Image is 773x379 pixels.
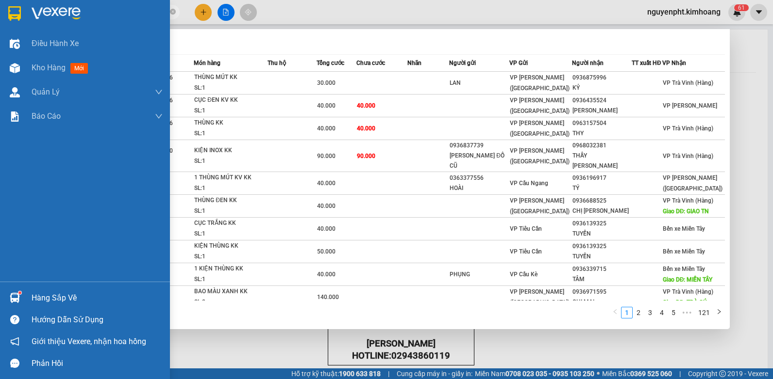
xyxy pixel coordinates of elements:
[32,335,146,347] span: Giới thiệu Vexere, nhận hoa hồng
[668,307,679,318] a: 5
[572,274,631,284] div: TÂM
[194,145,267,156] div: KIỆN INOX KK
[33,5,113,15] strong: BIÊN NHẬN GỬI HÀNG
[644,307,656,318] li: 3
[663,299,707,306] span: Giao DĐ: TRÀ CÚ
[612,309,618,315] span: left
[450,141,508,151] div: 0936837739
[572,60,604,66] span: Người nhận
[663,208,709,215] span: Giao DĐ: GIAO TN
[52,52,111,62] span: [PERSON_NAME]
[632,60,661,66] span: TT xuất HĐ
[572,141,631,151] div: 0968032381
[510,74,570,92] span: VP [PERSON_NAME] ([GEOGRAPHIC_DATA])
[716,309,722,315] span: right
[510,271,538,278] span: VP Cầu Kè
[450,78,508,88] div: LAN
[572,206,631,216] div: CHỊ [PERSON_NAME]
[663,125,713,132] span: VP Trà Vinh (Hàng)
[194,118,267,128] div: THÙNG KK
[32,356,163,371] div: Phản hồi
[663,153,713,159] span: VP Trà Vinh (Hàng)
[317,294,339,300] span: 140.000
[663,197,713,204] span: VP Trà Vinh (Hàng)
[170,8,176,17] span: close-circle
[663,174,723,192] span: VP [PERSON_NAME] ([GEOGRAPHIC_DATA])
[572,297,631,307] div: CHỊ MAI
[357,125,375,132] span: 40.000
[407,60,421,66] span: Nhãn
[32,63,66,72] span: Kho hàng
[4,19,142,28] p: GỬI:
[194,183,267,194] div: SL: 1
[663,276,713,283] span: Giao DĐ: MIỀN TÂY
[510,97,570,114] span: VP [PERSON_NAME] ([GEOGRAPHIC_DATA])
[713,307,725,318] li: Next Page
[170,9,176,15] span: close-circle
[510,147,570,165] span: VP [PERSON_NAME] ([GEOGRAPHIC_DATA])
[656,307,668,318] li: 4
[194,264,267,274] div: 1 KIỆN THÙNG KK
[317,271,336,278] span: 40.000
[572,83,631,93] div: KỶ
[4,32,98,51] span: VP [PERSON_NAME] ([GEOGRAPHIC_DATA])
[663,79,713,86] span: VP Trà Vinh (Hàng)
[194,286,267,297] div: BAO MÀU XANH KK
[572,264,631,274] div: 0936339715
[317,180,336,187] span: 40.000
[633,307,644,318] li: 2
[572,95,631,106] div: 0936435524
[317,203,336,209] span: 40.000
[572,106,631,116] div: [PERSON_NAME]
[572,252,631,262] div: TUYỀN
[194,206,267,217] div: SL: 1
[510,225,542,232] span: VP Tiểu Cần
[194,252,267,262] div: SL: 1
[695,307,713,318] li: 121
[510,197,570,215] span: VP [PERSON_NAME] ([GEOGRAPHIC_DATA])
[317,153,336,159] span: 90.000
[317,248,336,255] span: 50.000
[609,307,621,318] button: left
[8,6,21,21] img: logo-vxr
[317,102,336,109] span: 40.000
[450,269,508,280] div: PHỤNG
[572,229,631,239] div: TUYỀN
[572,73,631,83] div: 0936875996
[317,60,344,66] span: Tổng cước
[32,291,163,305] div: Hàng sắp về
[10,39,20,49] img: warehouse-icon
[662,60,686,66] span: VP Nhận
[18,291,21,294] sup: 1
[155,112,163,120] span: down
[510,288,570,306] span: VP [PERSON_NAME] ([GEOGRAPHIC_DATA])
[663,225,705,232] span: Bến xe Miền Tây
[32,313,163,327] div: Hướng dẫn sử dụng
[10,87,20,97] img: warehouse-icon
[32,110,61,122] span: Báo cáo
[572,219,631,229] div: 0936139325
[4,52,111,62] span: 0905595225 -
[194,95,267,106] div: CỤC ĐEN KV KK
[4,32,142,51] p: NHẬN:
[194,156,267,167] div: SL: 1
[32,37,79,49] span: Điều hành xe
[663,102,717,109] span: VP [PERSON_NAME]
[357,153,375,159] span: 90.000
[194,83,267,94] div: SL: 1
[10,315,19,324] span: question-circle
[194,173,267,183] div: 1 THÙNG MÚT KV KK
[20,19,121,28] span: VP [PERSON_NAME] (Hàng) -
[194,60,220,66] span: Món hàng
[155,88,163,96] span: down
[194,297,267,308] div: SL: 2
[572,128,631,139] div: THY
[70,63,88,74] span: mới
[317,79,336,86] span: 30.000
[4,63,23,72] span: GIAO:
[10,63,20,73] img: warehouse-icon
[621,307,633,318] li: 1
[357,102,375,109] span: 40.000
[679,307,695,318] li: Next 5 Pages
[194,218,267,229] div: CỤC TRẮNG KK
